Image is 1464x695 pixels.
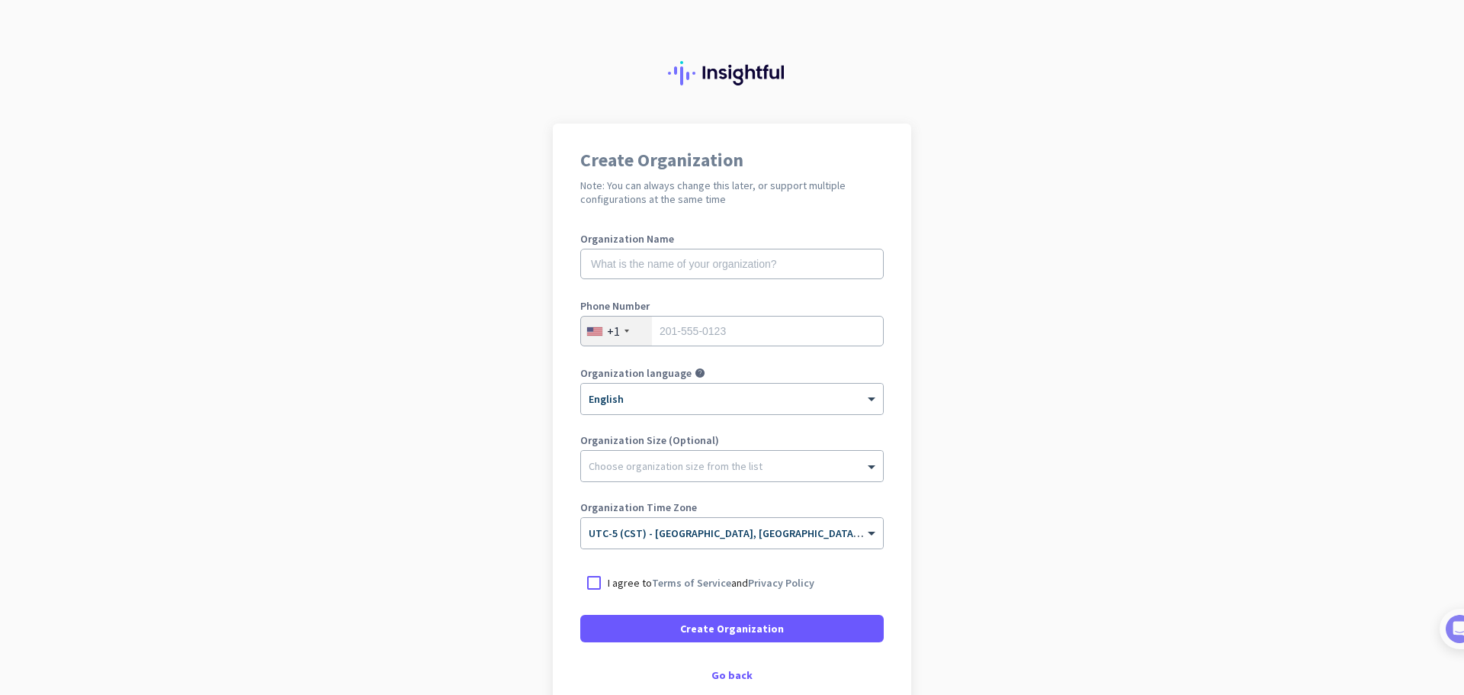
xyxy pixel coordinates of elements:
label: Organization Size (Optional) [580,435,884,446]
h2: Note: You can always change this later, or support multiple configurations at the same time [580,179,884,206]
a: Terms of Service [652,576,731,590]
input: 201-555-0123 [580,316,884,346]
div: Go back [580,670,884,681]
img: Insightful [668,61,796,85]
i: help [695,368,705,378]
span: Create Organization [680,621,784,636]
p: I agree to and [608,575,814,590]
label: Phone Number [580,301,884,311]
a: Privacy Policy [748,576,814,590]
input: What is the name of your organization? [580,249,884,279]
button: Create Organization [580,615,884,642]
div: +1 [607,323,620,339]
label: Organization Name [580,233,884,244]
label: Organization Time Zone [580,502,884,513]
label: Organization language [580,368,692,378]
h1: Create Organization [580,151,884,169]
